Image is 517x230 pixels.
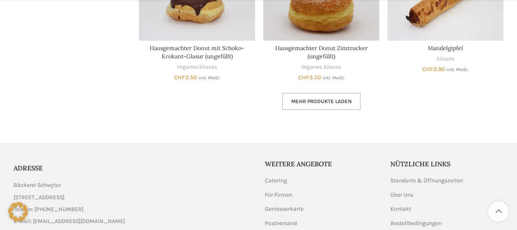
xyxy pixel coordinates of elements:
[436,55,454,63] a: Süsses
[422,66,434,73] span: CHF
[390,177,464,185] a: Standorte & Öffnungszeiten
[275,44,368,60] a: Hausgemachter Donut Zimtzucker (ungefüllt)
[150,44,244,60] a: Hausgemachter Donut mit Schoko-Krokant-Glasur (ungefüllt)
[198,75,220,80] small: inkl. MwSt.
[298,74,321,81] bdi: 3.50
[322,75,345,80] small: inkl. MwSt.
[265,191,293,199] a: Für Firmen
[282,93,361,110] a: Mehr Produkte laden
[14,205,253,214] a: List item link
[390,219,443,228] a: Bestellbedingungen
[422,66,445,73] bdi: 2.90
[263,63,379,71] div: ,
[265,205,304,213] a: Geniesserkarte
[291,98,352,105] span: Mehr Produkte laden
[390,159,504,168] h5: Nützliche Links
[298,74,309,81] span: CHF
[323,63,341,71] a: Süsses
[177,63,198,71] a: Veganes
[14,217,125,226] span: E-Mail: [EMAIL_ADDRESS][DOMAIN_NAME]
[139,63,255,71] div: ,
[265,177,288,185] a: Catering
[14,193,65,202] span: [STREET_ADDRESS]
[428,44,463,52] a: Mandelgipfel
[265,159,378,168] h5: Weitere Angebote
[446,67,468,72] small: inkl. MwSt.
[14,181,61,190] span: Bäckerei Schwyter
[265,219,298,228] a: Postversand
[199,63,217,71] a: Süsses
[14,164,43,172] span: ADRESSE
[174,74,197,81] bdi: 3.50
[301,63,322,71] a: Veganes
[174,74,185,81] span: CHF
[488,201,509,222] a: Scroll to top button
[390,205,412,213] a: Kontakt
[390,191,414,199] a: Über Uns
